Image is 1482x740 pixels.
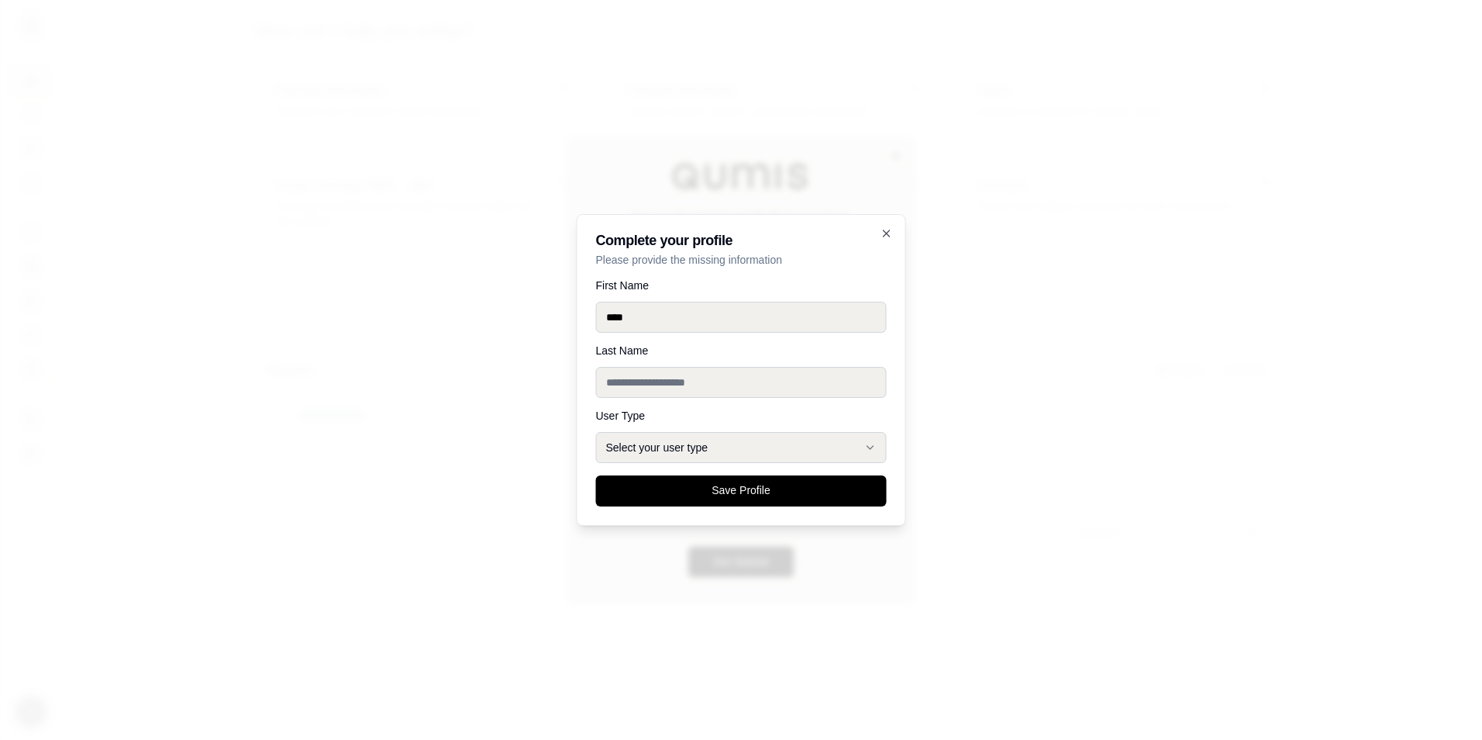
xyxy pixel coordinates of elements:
label: First Name [596,280,887,291]
p: Please provide the missing information [596,252,887,268]
label: User Type [596,410,887,421]
label: Last Name [596,345,887,356]
button: Save Profile [596,475,887,507]
h2: Complete your profile [596,233,887,247]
